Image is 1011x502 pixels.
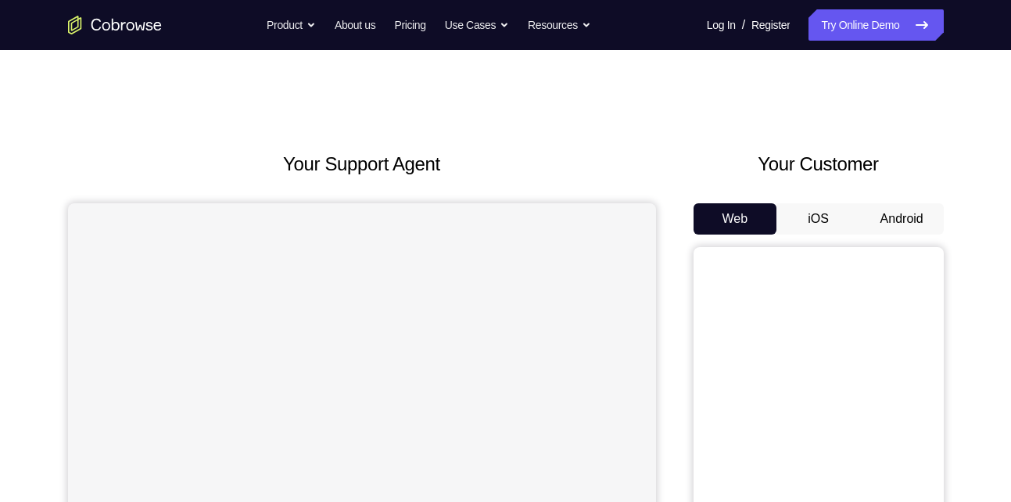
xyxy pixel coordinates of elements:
[335,9,375,41] a: About us
[776,203,860,235] button: iOS
[394,9,425,41] a: Pricing
[528,9,591,41] button: Resources
[808,9,943,41] a: Try Online Demo
[742,16,745,34] span: /
[694,150,944,178] h2: Your Customer
[860,203,944,235] button: Android
[445,9,509,41] button: Use Cases
[68,16,162,34] a: Go to the home page
[68,150,656,178] h2: Your Support Agent
[694,203,777,235] button: Web
[707,9,736,41] a: Log In
[751,9,790,41] a: Register
[267,9,316,41] button: Product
